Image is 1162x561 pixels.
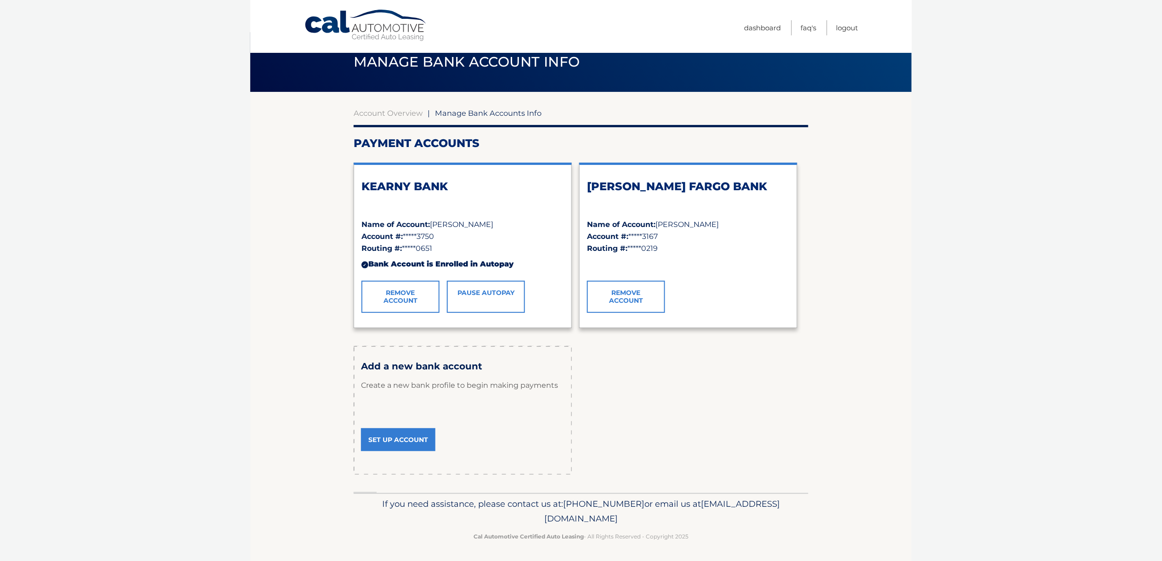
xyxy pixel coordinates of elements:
h2: KEARNY BANK [361,180,564,193]
strong: Account #: [587,232,628,241]
h2: [PERSON_NAME] FARGO BANK [587,180,790,193]
a: Logout [836,20,858,35]
div: Bank Account is Enrolled in Autopay [361,255,564,274]
a: Account Overview [354,108,423,118]
a: Set Up Account [361,428,435,451]
span: [PERSON_NAME] [655,220,719,229]
strong: Routing #: [587,244,627,253]
strong: Name of Account: [361,220,430,229]
a: Remove Account [587,281,665,313]
span: [PHONE_NUMBER] [563,499,644,509]
span: | [428,108,430,118]
p: - All Rights Reserved - Copyright 2025 [360,532,802,541]
strong: Routing #: [361,244,402,253]
a: FAQ's [801,20,816,35]
span: Manage Bank Account Info [354,53,580,70]
a: Cal Automotive [304,9,428,42]
span: [PERSON_NAME] [430,220,493,229]
a: Pause AutoPay [447,281,525,313]
strong: Account #: [361,232,403,241]
h2: Payment Accounts [354,136,808,150]
a: Remove Account [361,281,440,313]
strong: Cal Automotive Certified Auto Leasing [474,533,584,540]
span: ✓ [587,260,593,268]
a: Dashboard [744,20,781,35]
span: Manage Bank Accounts Info [435,108,542,118]
p: If you need assistance, please contact us at: or email us at [360,497,802,526]
div: ✓ [361,261,368,268]
h3: Add a new bank account [361,361,564,372]
span: [EMAIL_ADDRESS][DOMAIN_NAME] [544,499,780,524]
p: Create a new bank profile to begin making payments [361,372,564,399]
strong: Name of Account: [587,220,655,229]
